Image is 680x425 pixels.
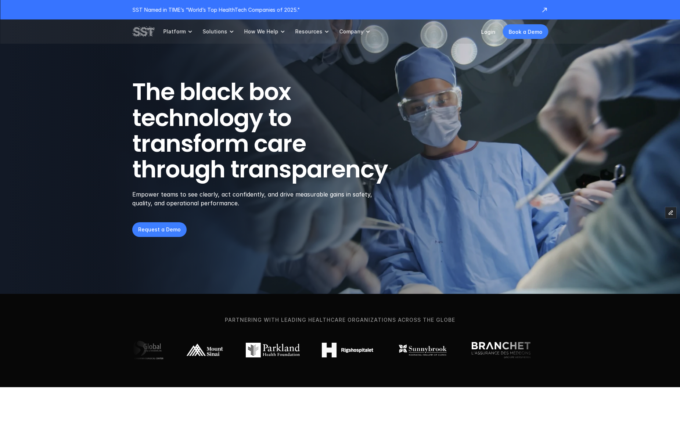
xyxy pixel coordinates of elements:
[508,28,542,36] p: Book a Demo
[322,343,373,357] img: Rigshospitalet logo
[665,207,676,218] button: Edit Framer Content
[132,6,533,14] p: SST Named in TIME’s “World’s Top HealthTech Companies of 2025."
[12,316,668,324] p: Partnering with leading healthcare organizations across the globe
[163,19,194,44] a: Platform
[503,24,548,39] a: Book a Demo
[132,222,187,237] a: Request a Demo
[132,79,423,183] h1: The black box technology to transform care through transparency
[395,343,450,357] img: Sunnybrook logo
[132,190,382,208] p: Empower teams to see clearly, act confidently, and drive measurable gains in safety, quality, and...
[481,29,495,35] a: Login
[244,28,278,35] p: How We Help
[163,28,186,35] p: Platform
[138,226,181,233] p: Request a Demo
[339,28,363,35] p: Company
[295,28,322,35] p: Resources
[246,343,300,357] img: Parkland logo
[132,25,154,38] img: SST logo
[202,28,227,35] p: Solutions
[186,343,224,357] img: Mount Sinai logo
